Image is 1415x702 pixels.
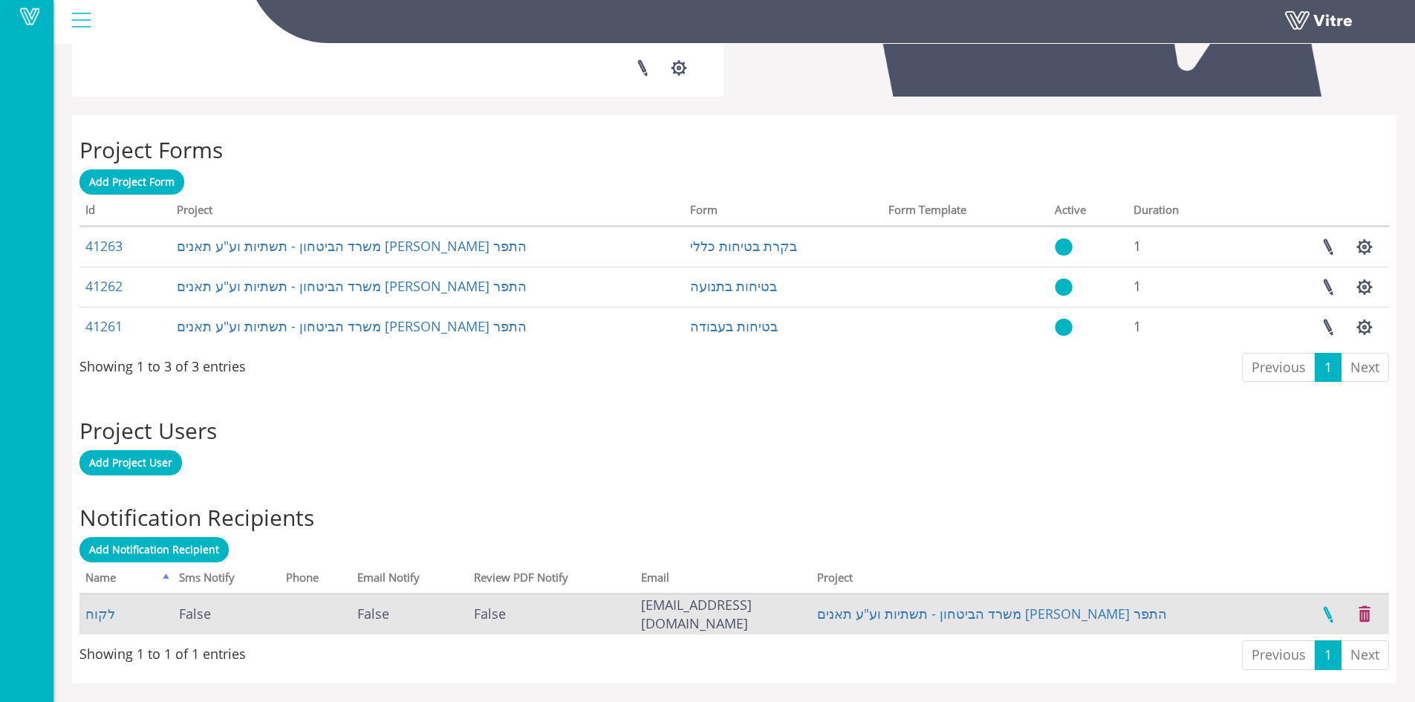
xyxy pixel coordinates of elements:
td: False [351,594,469,634]
th: Project [811,566,1255,594]
th: Form Template [882,198,1049,227]
h2: Project Forms [79,137,1389,162]
a: Previous [1242,353,1315,383]
th: Sms Notify [173,566,280,594]
a: 1 [1315,640,1341,670]
td: 1 [1128,227,1234,267]
a: משרד הביטחון - תשתיות וע"ע תאנים [PERSON_NAME] התפר [177,277,527,295]
h2: Notification Recipients [79,505,1389,530]
td: 1 [1128,307,1234,347]
a: בטיחות בתנועה [690,277,777,295]
a: 41261 [85,317,123,335]
th: Duration [1128,198,1234,227]
a: 41263 [85,237,123,255]
td: False [468,594,635,634]
a: בקרת בטיחות כללי [690,237,797,255]
th: Phone [280,566,351,594]
img: yes [1055,238,1073,256]
th: Email Notify [351,566,469,594]
div: Showing 1 to 1 of 1 entries [79,639,246,664]
th: Email [635,566,811,594]
a: 1 [1315,353,1341,383]
img: yes [1055,318,1073,337]
span: Add Notification Recipient [89,542,219,556]
a: Previous [1242,640,1315,670]
th: Name: activate to sort column descending [79,566,173,594]
th: Active [1049,198,1128,227]
div: Showing 1 to 3 of 3 entries [79,351,246,377]
a: משרד הביטחון - תשתיות וע"ע תאנים [PERSON_NAME] התפר [177,237,527,255]
a: 41262 [85,277,123,295]
a: Add Project Form [79,169,184,195]
a: Add Project User [79,450,182,475]
h2: Project Users [79,418,1389,443]
a: Next [1341,353,1389,383]
a: בטיחות בעבודה [690,317,778,335]
span: Add Project User [89,455,172,469]
a: Add Notification Recipient [79,537,229,562]
th: Id [79,198,171,227]
a: Next [1341,640,1389,670]
th: Project [171,198,684,227]
th: Form [684,198,882,227]
a: משרד הביטחון - תשתיות וע"ע תאנים [PERSON_NAME] התפר [817,605,1167,623]
img: yes [1055,278,1073,296]
th: Review PDF Notify [468,566,635,594]
span: Add Project Form [89,175,175,189]
td: False [173,594,280,634]
td: [EMAIL_ADDRESS][DOMAIN_NAME] [635,594,811,634]
a: משרד הביטחון - תשתיות וע"ע תאנים [PERSON_NAME] התפר [177,317,527,335]
a: לקוח [85,605,115,623]
td: 1 [1128,267,1234,307]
